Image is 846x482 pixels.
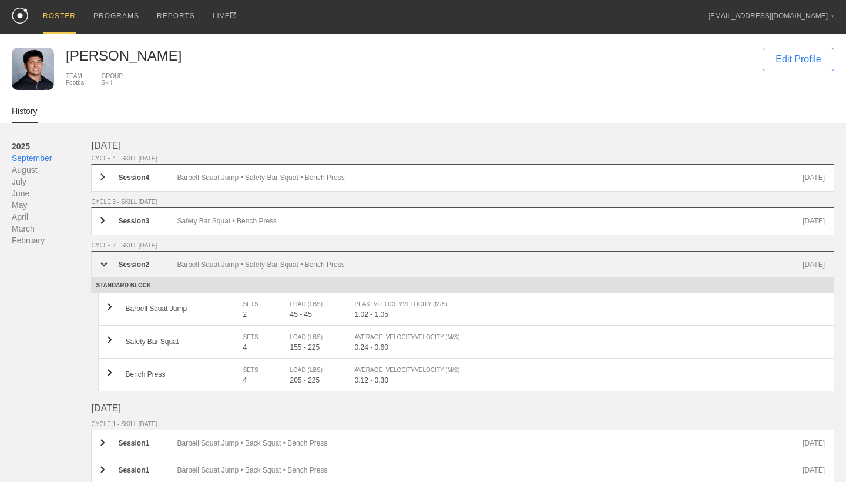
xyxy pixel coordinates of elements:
div: [DATE] [803,173,825,182]
div: LOAD (LBS) [290,332,343,343]
div: AVERAGE_VELOCITY VELOCITY (M/S) [354,364,813,376]
div: March [12,223,91,235]
div: LOAD (LBS) [290,299,343,310]
div: Session 3 [118,217,177,226]
iframe: Chat Widget [634,346,846,482]
div: LOAD (LBS) [290,364,343,376]
div: 4 [243,376,290,384]
img: carrot_right.png [100,217,105,224]
div: 155 - 225 [290,343,354,352]
div: Football [66,79,87,86]
div: 0.24 - 0.60 [354,343,825,352]
div: GROUP [102,73,123,79]
div: Session 4 [118,173,177,182]
div: 2025 [12,140,91,152]
div: Edit Profile [763,48,834,71]
div: CYCLE 2 - SKILL [DATE] [91,242,834,249]
div: CYCLE 4 - SKILL [DATE] [91,155,834,162]
div: [DATE] [91,403,834,414]
div: Safety Bar Squat [125,337,243,346]
div: Barbell Squat Jump • Back Squat • Bench Press [177,466,803,475]
div: Session 1 [118,439,177,448]
div: April [12,211,91,223]
img: carrot_right.png [108,303,112,310]
div: Barbell Squat Jump • Back Squat • Bench Press [177,439,803,448]
div: PEAK_VELOCITY VELOCITY (M/S) [354,299,813,310]
div: SETS [243,332,278,343]
div: September [12,152,91,164]
div: May [12,199,91,211]
div: 1.02 - 1.05 [354,310,825,319]
div: CYCLE 1 - SKILL [DATE] [91,421,834,427]
div: June [12,188,91,199]
img: carrot_down.png [100,262,108,267]
div: SETS [243,299,278,310]
div: [PERSON_NAME] [66,48,751,64]
div: Session 1 [118,466,177,475]
div: February [12,235,91,246]
img: carrot_right.png [108,336,112,343]
div: TEAM [66,73,87,79]
img: carrot_right.png [100,466,105,473]
div: Safety Bar Squat • Bench Press [177,217,803,226]
div: Barbell Squat Jump • Safety Bar Squat • Bench Press [177,173,803,182]
img: carrot_right.png [100,439,105,446]
div: 45 - 45 [290,310,354,319]
div: Skill [102,79,123,86]
div: AVERAGE_VELOCITY VELOCITY (M/S) [354,332,813,343]
a: History [12,106,38,123]
div: Barbell Squat Jump [125,304,243,313]
div: ▼ [831,13,834,20]
div: [DATE] [803,260,825,269]
div: August [12,164,91,176]
div: 0.12 - 0.30 [354,376,825,384]
div: July [12,176,91,188]
div: Barbell Squat Jump • Safety Bar Squat • Bench Press [177,260,803,269]
img: carrot_right.png [100,173,105,180]
img: carrot_right.png [108,369,112,376]
div: 4 [243,343,290,352]
div: [DATE] [803,217,825,226]
img: logo [12,8,28,24]
div: 2 [243,310,290,319]
div: Bench Press [125,370,243,379]
div: CYCLE 3 - SKILL [DATE] [91,199,834,205]
div: 205 - 225 [290,376,354,384]
div: Session 2 [118,260,177,269]
div: SETS [243,364,278,376]
div: STANDARD BLOCK [91,278,834,293]
div: [DATE] [91,140,834,151]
